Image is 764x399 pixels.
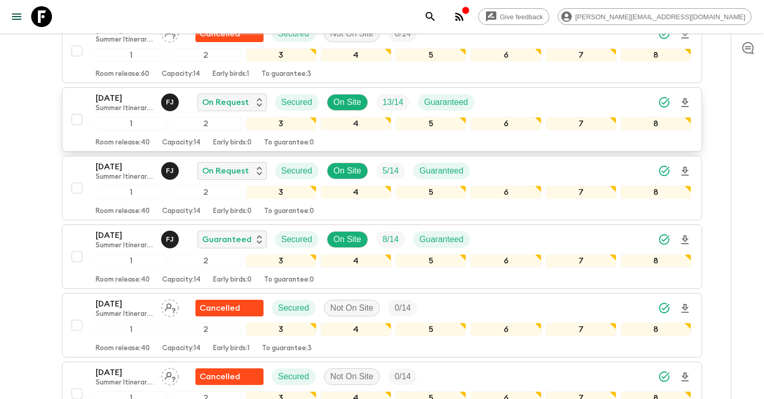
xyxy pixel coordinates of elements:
[494,13,549,21] span: Give feedback
[388,368,417,385] div: Trip Fill
[161,97,181,105] span: Fadi Jaber
[658,370,670,383] svg: Synced Successfully
[162,207,201,216] p: Capacity: 14
[679,302,691,315] svg: Download Onboarding
[96,161,153,173] p: [DATE]
[388,25,417,42] div: Trip Fill
[213,70,249,78] p: Early birds: 1
[213,344,249,353] p: Early birds: 1
[324,25,380,42] div: Not On Site
[272,300,315,316] div: Secured
[161,234,181,242] span: Fadi Jaber
[195,300,264,316] div: Flash Pack cancellation
[166,235,174,244] p: F J
[281,233,312,246] p: Secured
[394,28,411,40] p: 0 / 14
[331,28,374,40] p: Not On Site
[213,207,252,216] p: Early birds: 0
[96,229,153,242] p: [DATE]
[275,94,319,111] div: Secured
[546,185,616,199] div: 7
[246,254,317,268] div: 3
[62,156,702,220] button: [DATE]Summer Itinerary 2025 ([DATE]-[DATE])Fadi JaberOn RequestSecuredOn SiteTrip FillGuaranteed1...
[161,231,181,248] button: FJ
[281,165,312,177] p: Secured
[331,302,374,314] p: Not On Site
[327,163,368,179] div: On Site
[96,298,153,310] p: [DATE]
[246,323,317,336] div: 3
[396,48,466,62] div: 5
[546,48,616,62] div: 7
[278,370,309,383] p: Secured
[96,207,150,216] p: Room release: 40
[570,13,751,21] span: [PERSON_NAME][EMAIL_ADDRESS][DOMAIN_NAME]
[334,96,361,109] p: On Site
[546,254,616,268] div: 7
[321,254,391,268] div: 4
[195,368,264,385] div: Flash Pack cancellation
[275,163,319,179] div: Secured
[383,233,399,246] p: 8 / 14
[200,28,240,40] p: Cancelled
[321,185,391,199] div: 4
[621,254,691,268] div: 8
[96,276,150,284] p: Room release: 40
[324,300,380,316] div: Not On Site
[679,371,691,383] svg: Download Onboarding
[621,185,691,199] div: 8
[546,117,616,130] div: 7
[264,207,314,216] p: To guarantee: 0
[679,28,691,41] svg: Download Onboarding
[394,370,411,383] p: 0 / 14
[478,8,549,25] a: Give feedback
[166,167,174,175] p: F J
[658,233,670,246] svg: Synced Successfully
[96,323,166,336] div: 1
[334,165,361,177] p: On Site
[621,117,691,130] div: 8
[62,19,702,83] button: [DATE]Summer Itinerary 2025 ([DATE]-[DATE])Assign pack leaderFlash Pack cancellationSecuredNot On...
[62,224,702,289] button: [DATE]Summer Itinerary 2025 ([DATE]-[DATE])Fadi JaberGuaranteedSecuredOn SiteTrip FillGuaranteed1...
[96,185,166,199] div: 1
[327,231,368,248] div: On Site
[96,36,153,44] p: Summer Itinerary 2025 ([DATE]-[DATE])
[278,302,309,314] p: Secured
[470,254,541,268] div: 6
[161,302,179,311] span: Assign pack leader
[96,254,166,268] div: 1
[202,165,249,177] p: On Request
[162,70,200,78] p: Capacity: 14
[321,323,391,336] div: 4
[96,366,153,379] p: [DATE]
[383,165,399,177] p: 5 / 14
[420,6,441,27] button: search adventures
[679,234,691,246] svg: Download Onboarding
[396,185,466,199] div: 5
[383,96,403,109] p: 13 / 14
[621,48,691,62] div: 8
[334,233,361,246] p: On Site
[200,370,240,383] p: Cancelled
[166,98,174,107] p: F J
[96,48,166,62] div: 1
[162,344,201,353] p: Capacity: 14
[96,242,153,250] p: Summer Itinerary 2025 ([DATE]-[DATE])
[419,165,464,177] p: Guaranteed
[679,97,691,109] svg: Download Onboarding
[278,28,309,40] p: Secured
[246,185,317,199] div: 3
[621,323,691,336] div: 8
[170,185,241,199] div: 2
[96,310,153,318] p: Summer Itinerary 2025 ([DATE]-[DATE])
[424,96,468,109] p: Guaranteed
[331,370,374,383] p: Not On Site
[272,25,315,42] div: Secured
[470,117,541,130] div: 6
[376,231,405,248] div: Trip Fill
[546,323,616,336] div: 7
[321,117,391,130] div: 4
[6,6,27,27] button: menu
[96,70,149,78] p: Room release: 60
[658,302,670,314] svg: Synced Successfully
